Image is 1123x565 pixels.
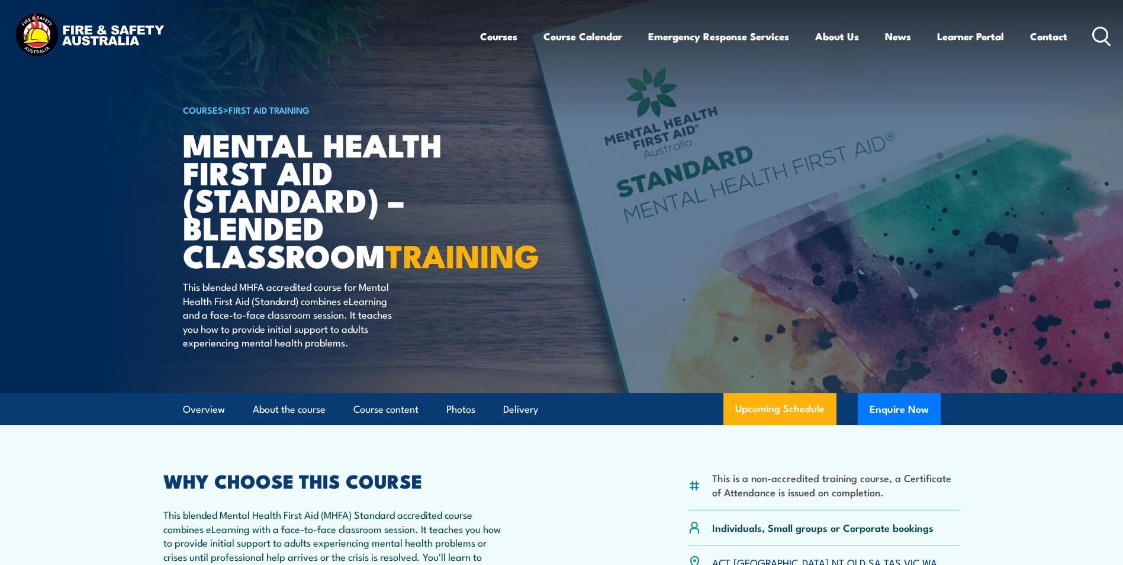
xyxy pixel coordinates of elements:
[183,280,399,349] p: This blended MHFA accredited course for Mental Health First Aid (Standard) combines eLearning and...
[648,21,789,52] a: Emergency Response Services
[446,394,475,425] a: Photos
[858,393,941,425] button: Enquire Now
[712,521,934,534] p: Individuals, Small groups or Corporate bookings
[723,393,836,425] a: Upcoming Schedule
[183,102,475,117] h6: >
[253,394,326,425] a: About the course
[183,394,225,425] a: Overview
[712,471,960,499] li: This is a non-accredited training course, a Certificate of Attendance is issued on completion.
[183,130,475,269] h1: Mental Health First Aid (Standard) – Blended Classroom
[353,394,419,425] a: Course content
[480,21,517,52] a: Courses
[815,21,859,52] a: About Us
[1030,21,1067,52] a: Contact
[183,103,223,116] a: COURSES
[385,230,539,279] strong: TRAINING
[937,21,1004,52] a: Learner Portal
[229,103,310,116] a: First Aid Training
[163,472,509,489] h2: WHY CHOOSE THIS COURSE
[503,394,538,425] a: Delivery
[543,21,622,52] a: Course Calendar
[885,21,911,52] a: News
